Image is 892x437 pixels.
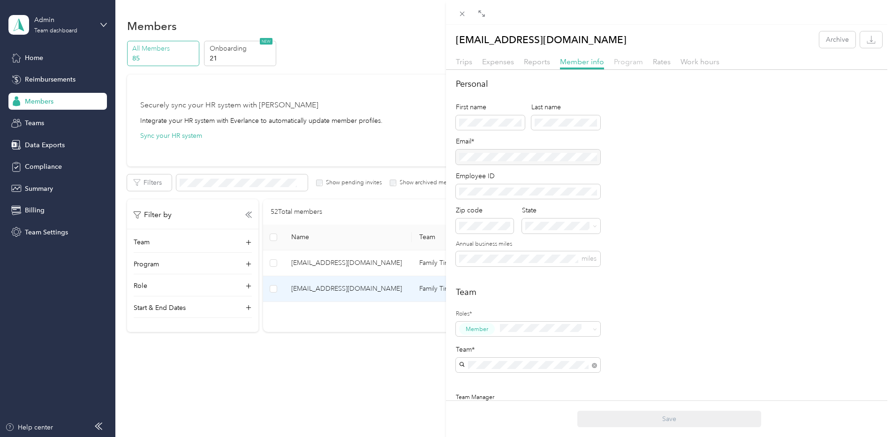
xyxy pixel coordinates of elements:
div: Last name [531,102,600,112]
button: Member [459,323,495,335]
iframe: Everlance-gr Chat Button Frame [839,384,892,437]
span: Rates [653,57,671,66]
span: Expenses [482,57,514,66]
span: Trips [456,57,472,66]
div: Zip code [456,205,514,215]
span: Reports [524,57,550,66]
span: Program [614,57,643,66]
p: [EMAIL_ADDRESS][DOMAIN_NAME] [456,31,627,48]
div: Team* [456,345,600,354]
div: Employee ID [456,171,600,181]
div: Email* [456,136,600,146]
h2: Personal [456,78,882,90]
button: Archive [819,31,855,48]
div: State [522,205,600,215]
span: Work hours [680,57,719,66]
h2: Team [456,286,882,299]
span: Member info [560,57,604,66]
span: miles [582,255,597,263]
span: Team Manager [456,394,494,401]
label: Annual business miles [456,240,600,249]
div: First name [456,102,525,112]
label: Roles* [456,310,600,318]
span: Member [466,325,488,333]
